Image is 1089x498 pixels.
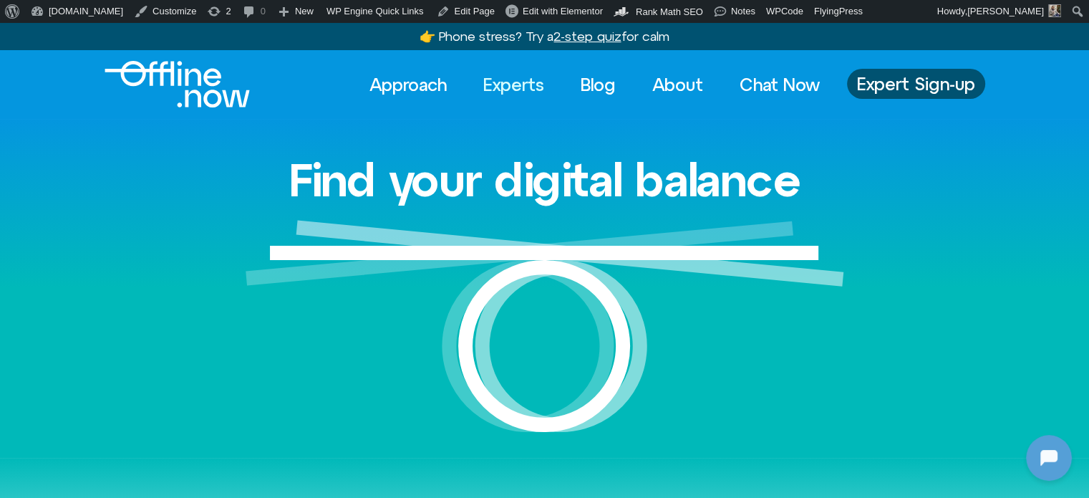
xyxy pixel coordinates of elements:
span: Rank Math SEO [636,6,703,17]
textarea: Message Input [24,372,245,386]
a: About [639,69,716,100]
div: Logo [105,61,226,107]
img: offline.now [105,61,250,107]
button: Expand Header Button [4,4,283,34]
a: 👉 Phone stress? Try a2-step quizfor calm [420,29,669,44]
a: Approach [357,69,460,100]
u: 2-step quiz [553,29,621,44]
a: Expert Sign-up [847,69,985,99]
span: Expert Sign-up [857,75,975,93]
a: Blog [568,69,629,100]
h1: Find your digital balance [289,155,801,205]
svg: Close Chatbot Button [250,6,274,31]
nav: Menu [357,69,833,100]
span: Edit with Elementor [523,6,603,16]
span: [PERSON_NAME] [967,6,1044,16]
img: N5FCcHC.png [13,7,36,30]
svg: Restart Conversation Button [226,6,250,31]
h2: [DOMAIN_NAME] [42,9,220,28]
iframe: Botpress [1026,435,1072,481]
a: Chat Now [727,69,833,100]
a: Experts [470,69,557,100]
